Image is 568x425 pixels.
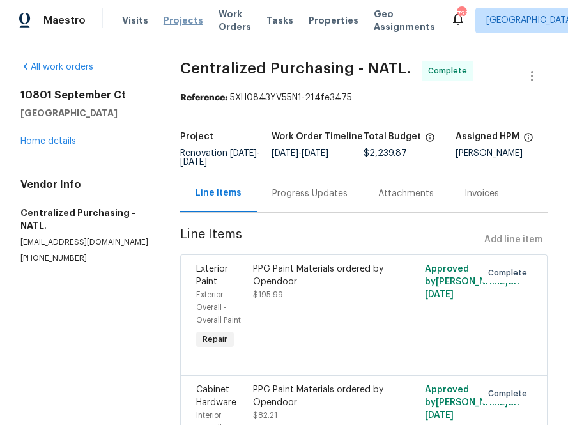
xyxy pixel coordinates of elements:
span: Line Items [180,228,479,252]
span: $2,239.87 [364,149,407,158]
div: [PERSON_NAME] [456,149,548,158]
span: - [180,149,260,167]
div: Attachments [378,187,434,200]
span: [DATE] [302,149,328,158]
div: Invoices [464,187,499,200]
span: Projects [164,14,203,27]
span: $195.99 [253,291,283,298]
div: 5XH0843YV55N1-214fe3475 [180,91,548,104]
span: [DATE] [230,149,257,158]
div: 725 [457,8,466,20]
span: Cabinet Hardware [196,385,236,407]
h5: Work Order Timeline [272,132,363,141]
span: Renovation [180,149,260,167]
span: [DATE] [180,158,207,167]
span: Exterior Paint [196,265,228,286]
span: - [272,149,328,158]
span: Work Orders [219,8,251,33]
span: [DATE] [272,149,298,158]
p: [EMAIL_ADDRESS][DOMAIN_NAME] [20,237,150,248]
h4: Vendor Info [20,178,150,191]
span: The hpm assigned to this work order. [523,132,533,149]
div: Progress Updates [272,187,348,200]
span: Complete [488,267,532,279]
span: Complete [428,65,472,77]
h5: Assigned HPM [456,132,519,141]
span: Properties [309,14,358,27]
h2: 10801 September Ct [20,89,150,102]
span: Geo Assignments [374,8,435,33]
span: Visits [122,14,148,27]
h5: Project [180,132,213,141]
span: Complete [488,387,532,400]
h5: Total Budget [364,132,421,141]
span: Centralized Purchasing - NATL. [180,61,411,76]
a: Home details [20,137,76,146]
span: [DATE] [425,290,454,299]
span: Maestro [43,14,86,27]
span: Approved by [PERSON_NAME] on [425,265,519,299]
h5: Centralized Purchasing - NATL. [20,206,150,232]
p: [PHONE_NUMBER] [20,253,150,264]
div: PPG Paint Materials ordered by Opendoor [253,383,388,409]
span: Repair [197,333,233,346]
div: Line Items [196,187,242,199]
span: The total cost of line items that have been proposed by Opendoor. This sum includes line items th... [425,132,435,149]
span: $82.21 [253,412,277,419]
a: All work orders [20,63,93,72]
span: [DATE] [425,411,454,420]
span: Approved by [PERSON_NAME] on [425,385,519,420]
span: Tasks [266,16,293,25]
div: PPG Paint Materials ordered by Opendoor [253,263,388,288]
h5: [GEOGRAPHIC_DATA] [20,107,150,120]
span: Exterior Overall - Overall Paint [196,291,241,324]
b: Reference: [180,93,227,102]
